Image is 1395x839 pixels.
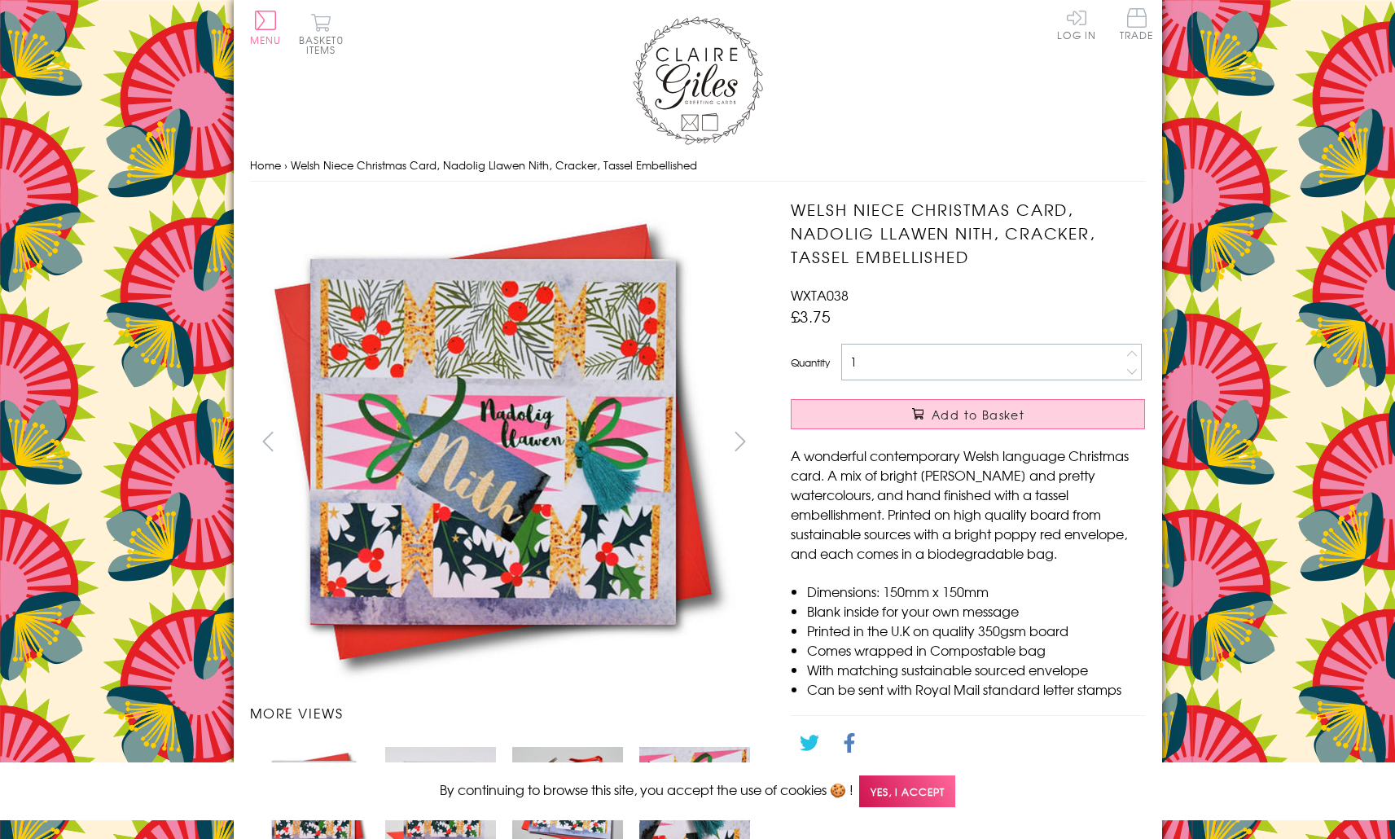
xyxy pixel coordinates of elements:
[807,621,1145,640] li: Printed in the U.K on quality 350gsm board
[250,33,282,47] span: Menu
[1057,8,1096,40] a: Log In
[807,582,1145,601] li: Dimensions: 150mm x 150mm
[633,16,763,145] img: Claire Giles Greetings Cards
[284,157,287,173] span: ›
[249,198,738,686] img: Welsh Niece Christmas Card, Nadolig Llawen Nith, Cracker, Tassel Embellished
[791,198,1145,268] h1: Welsh Niece Christmas Card, Nadolig Llawen Nith, Cracker, Tassel Embellished
[791,305,831,327] span: £3.75
[791,355,830,370] label: Quantity
[791,446,1145,563] p: A wonderful contemporary Welsh language Christmas card. A mix of bright [PERSON_NAME] and pretty ...
[250,157,281,173] a: Home
[250,149,1146,182] nav: breadcrumbs
[291,157,697,173] span: Welsh Niece Christmas Card, Nadolig Llawen Nith, Cracker, Tassel Embellished
[306,33,344,57] span: 0 items
[932,406,1024,423] span: Add to Basket
[722,423,758,459] button: next
[299,13,344,55] button: Basket0 items
[1120,8,1154,43] a: Trade
[250,703,759,723] h3: More views
[250,11,282,45] button: Menu
[807,640,1145,660] li: Comes wrapped in Compostable bag
[758,198,1247,687] img: Welsh Niece Christmas Card, Nadolig Llawen Nith, Cracker, Tassel Embellished
[250,423,287,459] button: prev
[807,601,1145,621] li: Blank inside for your own message
[807,660,1145,679] li: With matching sustainable sourced envelope
[859,775,955,807] span: Yes, I accept
[791,399,1145,429] button: Add to Basket
[791,285,849,305] span: WXTA038
[807,679,1145,699] li: Can be sent with Royal Mail standard letter stamps
[1120,8,1154,40] span: Trade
